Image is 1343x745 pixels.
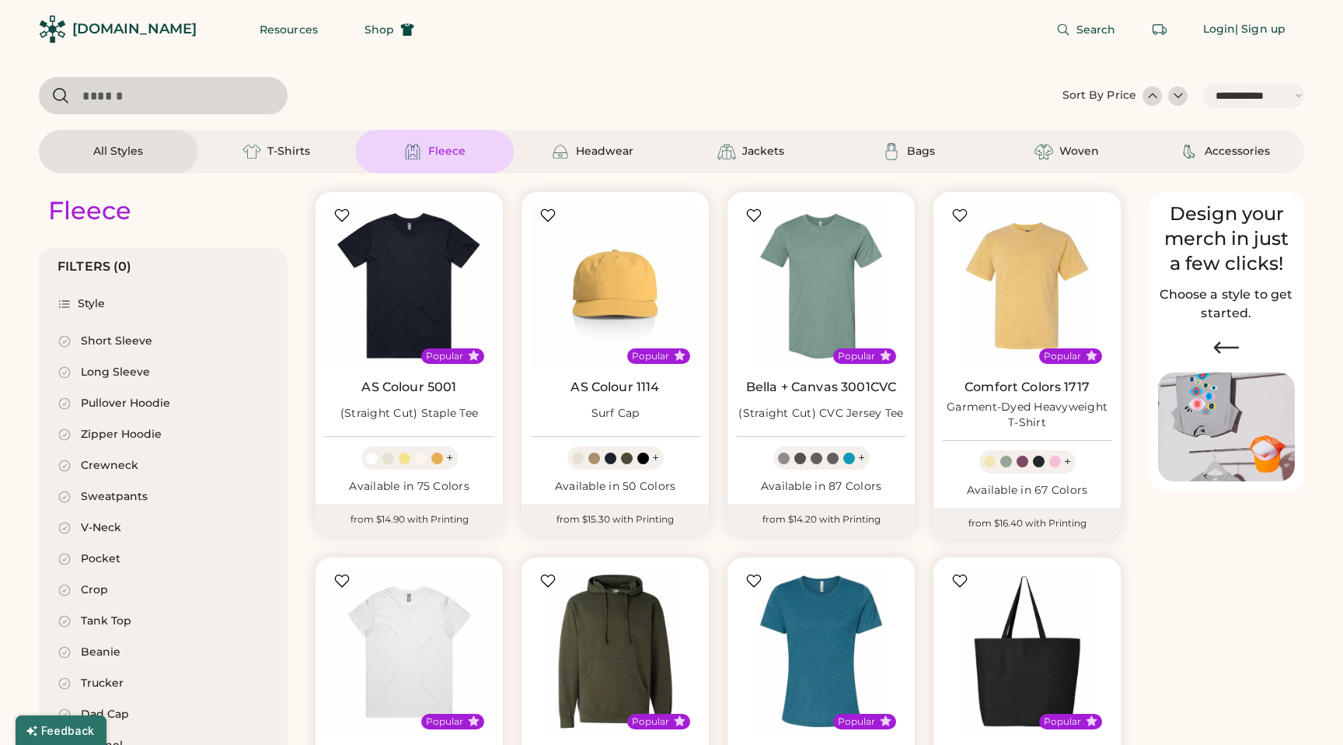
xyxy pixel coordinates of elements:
[241,14,337,45] button: Resources
[1086,350,1097,362] button: Popular Style
[1235,22,1285,37] div: | Sign up
[1044,715,1081,728] div: Popular
[738,406,903,421] div: (Straight Cut) CVC Jersey Tee
[1180,142,1198,161] img: Accessories Icon
[1086,715,1097,727] button: Popular Style
[1144,14,1175,45] button: Retrieve an order
[93,144,143,159] div: All Styles
[632,715,669,728] div: Popular
[1076,24,1116,35] span: Search
[81,427,162,442] div: Zipper Hoodie
[428,144,466,159] div: Fleece
[737,201,905,370] img: BELLA + CANVAS 3001CVC (Straight Cut) CVC Jersey Tee
[426,715,463,728] div: Popular
[531,479,699,495] div: Available in 50 Colors
[933,508,1121,539] div: from $16.40 with Printing
[943,483,1111,498] div: Available in 67 Colors
[570,379,659,395] a: AS Colour 1114
[340,406,478,421] div: (Straight Cut) Staple Tee
[72,19,197,39] div: [DOMAIN_NAME]
[943,400,1111,431] div: Garment-Dyed Heavyweight T-Shirt
[468,715,480,727] button: Popular Style
[838,350,875,362] div: Popular
[1203,22,1236,37] div: Login
[81,396,170,411] div: Pullover Hoodie
[551,142,570,161] img: Headwear Icon
[1044,350,1081,362] div: Popular
[576,144,633,159] div: Headwear
[426,350,463,362] div: Popular
[737,567,905,736] img: BELLA + CANVAS 6400CVC (Contour Cut) Relaxed Fit Heather CVC Tee
[1034,142,1053,161] img: Woven Icon
[325,479,494,495] div: Available in 75 Colors
[727,504,915,535] div: from $14.20 with Printing
[316,504,503,535] div: from $14.90 with Printing
[742,144,784,159] div: Jackets
[737,479,905,495] div: Available in 87 Colors
[365,24,394,35] span: Shop
[858,449,865,467] div: +
[522,504,709,535] div: from $15.30 with Printing
[674,715,685,727] button: Popular Style
[880,715,891,727] button: Popular Style
[267,144,310,159] div: T-Shirts
[1062,88,1136,103] div: Sort By Price
[361,379,456,395] a: AS Colour 5001
[746,379,896,395] a: Bella + Canvas 3001CVC
[403,142,422,161] img: Fleece Icon
[81,676,124,691] div: Trucker
[81,458,138,474] div: Crewneck
[652,449,659,467] div: +
[943,201,1111,370] img: Comfort Colors 1717 Garment-Dyed Heavyweight T-Shirt
[81,614,131,629] div: Tank Top
[81,334,152,349] div: Short Sleeve
[325,567,494,736] img: AS Colour 4001 (Contour Cut) Maple Tee
[446,449,453,467] div: +
[674,350,685,362] button: Popular Style
[531,201,699,370] img: AS Colour 1114 Surf Cap
[882,142,901,161] img: Bags Icon
[346,14,433,45] button: Shop
[1158,285,1295,323] h2: Choose a style to get started.
[81,645,120,660] div: Beanie
[468,350,480,362] button: Popular Style
[1064,453,1071,470] div: +
[242,142,261,161] img: T-Shirts Icon
[965,379,1090,395] a: Comfort Colors 1717
[81,520,121,536] div: V-Neck
[1059,144,1099,159] div: Woven
[531,567,699,736] img: Independent Trading Co. SS4500 Midweight Hooded Sweatshirt
[1158,372,1295,482] img: Image of Lisa Congdon Eye Print on T-Shirt and Hat
[81,365,150,380] div: Long Sleeve
[81,582,108,598] div: Crop
[1038,14,1135,45] button: Search
[907,144,935,159] div: Bags
[632,350,669,362] div: Popular
[48,195,131,226] div: Fleece
[1158,201,1295,276] div: Design your merch in just a few clicks!
[78,296,106,312] div: Style
[325,201,494,370] img: AS Colour 5001 (Straight Cut) Staple Tee
[838,715,875,728] div: Popular
[717,142,736,161] img: Jackets Icon
[880,350,891,362] button: Popular Style
[58,257,132,276] div: FILTERS (0)
[39,16,66,43] img: Rendered Logo - Screens
[81,707,129,722] div: Dad Cap
[81,551,120,567] div: Pocket
[943,567,1111,736] img: Q-Tees Q600 25L Jumbo Tote
[591,406,640,421] div: Surf Cap
[81,489,148,505] div: Sweatpants
[1205,144,1270,159] div: Accessories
